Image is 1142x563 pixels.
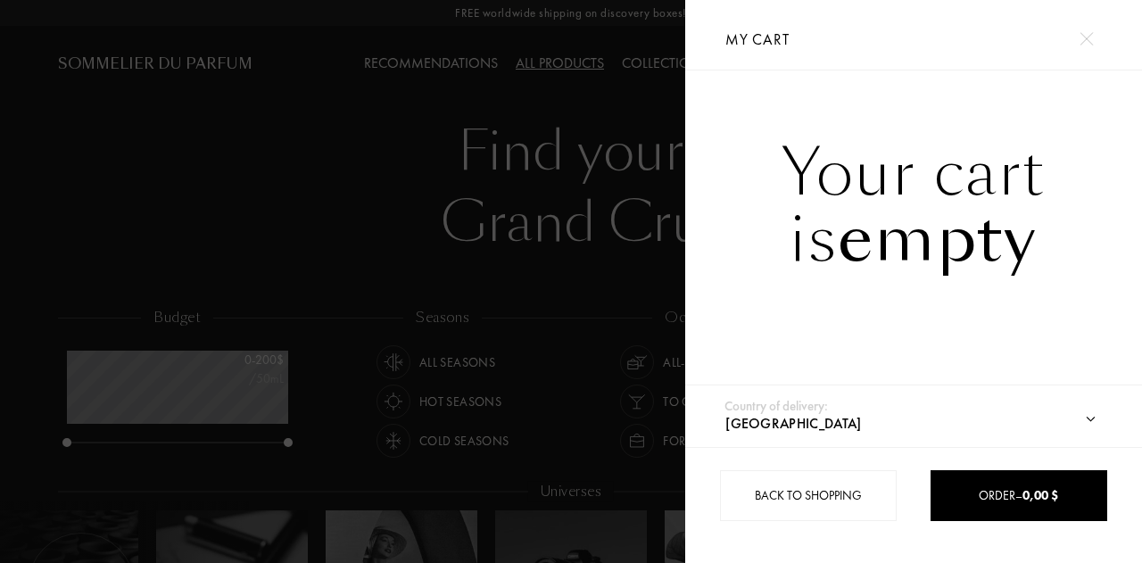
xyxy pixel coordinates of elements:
span: empty [838,195,1038,283]
div: Back to shopping [720,470,897,521]
div: Your cart is [685,140,1142,272]
div: Country of delivery: [724,396,828,417]
span: My cart [725,29,789,49]
span: 0,00 $ [1022,487,1058,503]
div: Order – [931,486,1106,505]
img: cross.svg [1080,32,1093,46]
